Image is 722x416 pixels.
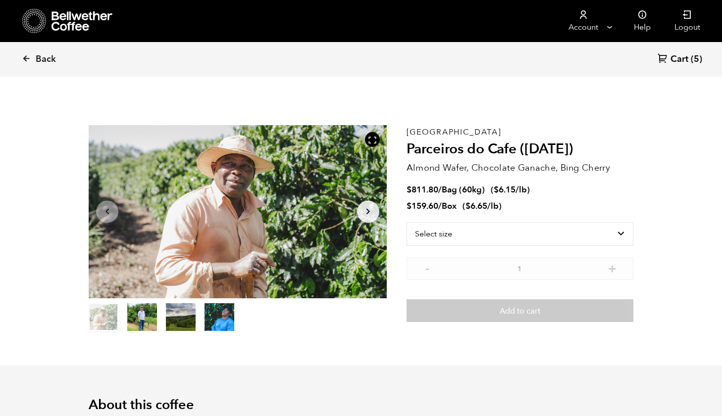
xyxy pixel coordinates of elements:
span: $ [407,184,412,195]
h2: Parceiros do Cafe ([DATE]) [407,141,633,158]
bdi: 811.80 [407,184,438,195]
button: + [606,263,619,273]
a: Cart (5) [658,53,702,66]
span: /lb [516,184,527,195]
span: ( ) [463,200,502,212]
bdi: 159.60 [407,200,438,212]
p: Almond Wafer, Chocolate Ganache, Bing Cherry [407,161,633,175]
span: $ [465,200,470,212]
span: Bag (60kg) [442,184,485,195]
span: ( ) [491,184,530,195]
span: Back [36,53,56,65]
h2: About this coffee [89,397,633,413]
span: Box [442,200,457,212]
bdi: 6.15 [494,184,516,195]
bdi: 6.65 [465,200,487,212]
span: / [438,184,442,195]
span: (5) [691,53,702,65]
span: /lb [487,200,499,212]
span: $ [407,200,412,212]
span: / [438,200,442,212]
span: $ [494,184,499,195]
span: Cart [670,53,688,65]
button: Add to cart [407,299,633,322]
button: - [421,263,434,273]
